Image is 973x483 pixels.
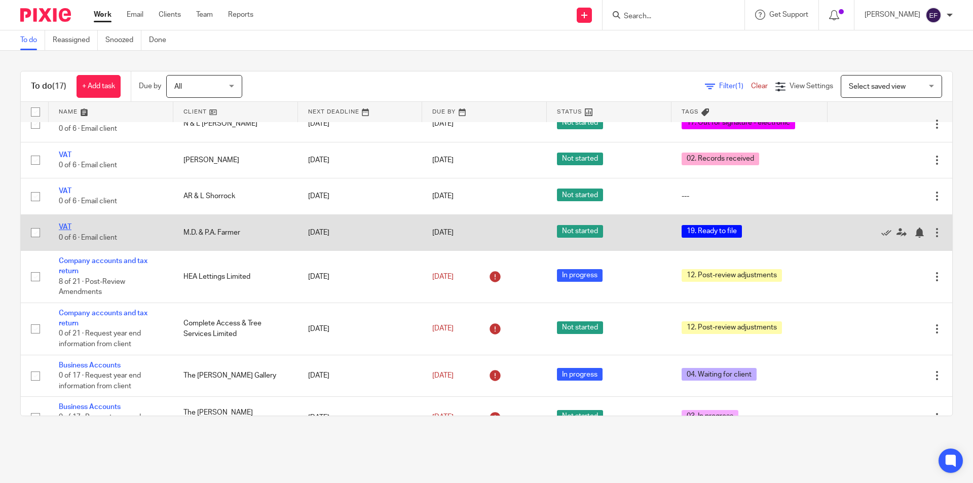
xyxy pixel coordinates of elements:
a: Clients [159,10,181,20]
td: The [PERSON_NAME] Gallery [173,355,298,396]
a: Company accounts and tax return [59,257,147,275]
span: Not started [557,225,603,238]
span: Tags [682,109,699,115]
input: Search [623,12,714,21]
span: View Settings [790,83,833,90]
span: 0 of 6 · Email client [59,162,117,169]
td: [DATE] [298,106,423,142]
a: Company accounts and tax return [59,310,147,327]
span: 03. In progress [682,410,738,423]
span: 04. Waiting for client [682,368,757,381]
p: Due by [139,81,161,91]
span: 8 of 21 · Post-Review Amendments [59,278,125,296]
span: [DATE] [432,273,454,280]
span: Not started [557,117,603,129]
a: + Add task [77,75,121,98]
span: [DATE] [432,193,454,200]
span: Select saved view [849,83,906,90]
a: Snoozed [105,30,141,50]
h1: To do [31,81,66,92]
span: 12. Post-review adjustments [682,321,782,334]
td: [PERSON_NAME] [173,142,298,178]
td: AR & L Shorrock [173,178,298,214]
a: Team [196,10,213,20]
span: All [174,83,182,90]
span: Get Support [769,11,808,18]
a: To do [20,30,45,50]
span: 0 of 17 · Request year end information from client [59,372,141,390]
a: VAT [59,224,71,231]
span: (17) [52,82,66,90]
a: VAT [59,188,71,195]
span: In progress [557,269,603,282]
a: VAT [59,152,71,159]
span: 02. Records received [682,153,759,165]
td: [DATE] [298,397,423,438]
span: 0 of 6 · Email client [59,126,117,133]
p: [PERSON_NAME] [865,10,920,20]
a: Email [127,10,143,20]
td: M.D. & P.A. Farmer [173,214,298,250]
span: Not started [557,189,603,201]
span: 0 of 21 · Request year end information from client [59,330,141,348]
td: [DATE] [298,251,423,303]
span: [DATE] [432,121,454,128]
a: Business Accounts [59,362,121,369]
span: Filter [719,83,751,90]
img: svg%3E [925,7,942,23]
td: N & L [PERSON_NAME] [173,106,298,142]
a: Mark as done [881,228,896,238]
td: The [PERSON_NAME] Partnership [173,397,298,438]
a: Work [94,10,111,20]
td: HEA Lettings Limited [173,251,298,303]
div: --- [682,191,817,201]
span: In progress [557,368,603,381]
span: 19. Ready to file [682,225,742,238]
a: Done [149,30,174,50]
span: 0 of 17 · Request year end information from client [59,414,141,432]
a: Reassigned [53,30,98,50]
a: Clear [751,83,768,90]
span: Not started [557,321,603,334]
td: [DATE] [298,355,423,396]
a: Business Accounts [59,403,121,411]
td: [DATE] [298,214,423,250]
span: Not started [557,410,603,423]
span: [DATE] [432,372,454,379]
td: [DATE] [298,303,423,355]
span: 0 of 6 · Email client [59,198,117,205]
td: [DATE] [298,142,423,178]
td: [DATE] [298,178,423,214]
span: [DATE] [432,325,454,332]
span: 17. Out for signature - electronic [682,117,795,129]
span: 12. Post-review adjustments [682,269,782,282]
img: Pixie [20,8,71,22]
a: Reports [228,10,253,20]
span: [DATE] [432,414,454,421]
span: [DATE] [432,157,454,164]
td: Complete Access & Tree Services Limited [173,303,298,355]
span: [DATE] [432,229,454,236]
span: Not started [557,153,603,165]
span: (1) [735,83,743,90]
span: 0 of 6 · Email client [59,234,117,241]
